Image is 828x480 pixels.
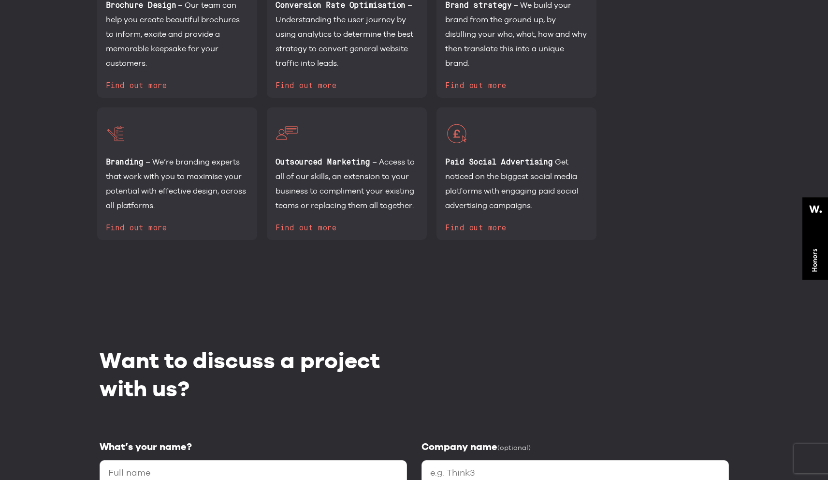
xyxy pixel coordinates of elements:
a: Find out more [276,223,418,230]
strong: Outsourced Marketing [276,159,370,166]
img: Outsourced Marketing Icon [276,122,299,145]
a: Find out more [276,80,418,88]
p: – We build your brand from the ground up, by distilling your who, what, how and why then translat... [445,0,587,68]
a: Find out more [445,223,588,230]
strong: Conversion Rate Optimisation [276,2,406,10]
small: (optional) [497,444,531,451]
strong: Brochure Design [106,2,176,10]
img: Branding Icon [106,122,129,145]
a: Find out more [106,223,248,230]
a: Find out more [106,80,248,88]
p: – Our team can help you create beautiful brochures to inform, excite and provide a memorable keep... [106,0,240,68]
p: – Understanding the user journey by using analytics to determine the best strategy to convert gen... [276,0,413,68]
p: – We’re branding experts that work with you to maximise your potential with effective design, acr... [106,157,246,210]
a: Find out more [445,80,588,88]
h2: Want to discuss a project with us? [100,346,407,402]
label: Company name [421,441,729,453]
img: Paid Social Advertising Icon [445,122,468,145]
strong: Brand strategy [445,2,511,10]
label: What’s your name? [100,441,407,453]
strong: Paid Social Advertising [445,159,553,166]
strong: Branding [106,159,144,166]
